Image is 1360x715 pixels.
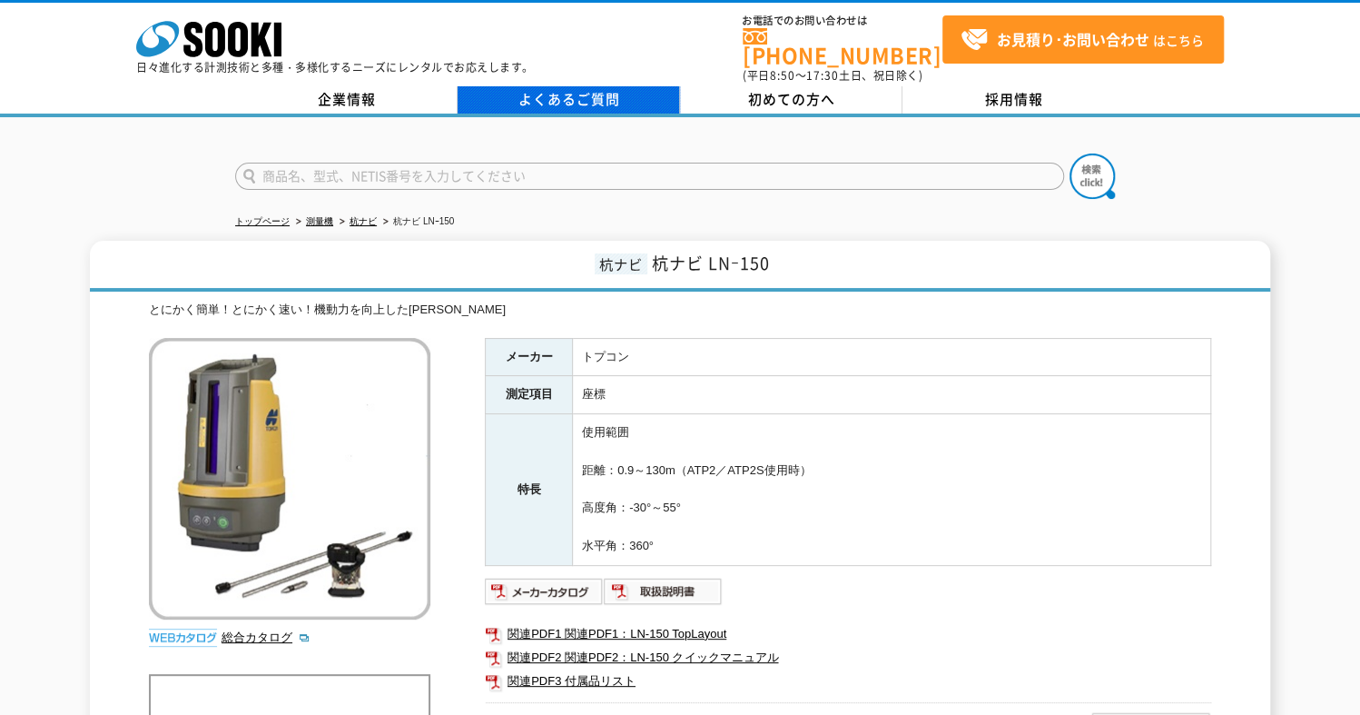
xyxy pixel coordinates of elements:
[1069,154,1115,199] img: btn_search.png
[806,67,839,84] span: 17:30
[595,253,647,274] span: 杭ナビ
[149,301,1211,320] div: とにかく簡単！とにかく速い！機動力を向上した[PERSON_NAME]
[136,62,534,73] p: 日々進化する計測技術と多種・多様化するニーズにレンタルでお応えします。
[486,376,573,414] th: 測定項目
[573,376,1211,414] td: 座標
[458,86,680,114] a: よくあるご質問
[743,28,942,65] a: [PHONE_NUMBER]
[379,213,454,232] li: 杭ナビ LNｰ150
[222,631,310,644] a: 総合カタログ
[902,86,1125,114] a: 採用情報
[743,15,942,26] span: お電話でのお問い合わせは
[149,338,430,620] img: 杭ナビ LNｰ150
[235,216,290,226] a: トップページ
[680,86,902,114] a: 初めての方へ
[770,67,795,84] span: 8:50
[942,15,1224,64] a: お見積り･お問い合わせはこちら
[961,26,1204,54] span: はこちら
[997,28,1149,50] strong: お見積り･お問い合わせ
[486,414,573,566] th: 特長
[604,577,723,606] img: 取扱説明書
[652,251,770,275] span: 杭ナビ LNｰ150
[485,589,604,602] a: メーカーカタログ
[235,86,458,114] a: 企業情報
[604,589,723,602] a: 取扱説明書
[149,629,217,647] img: webカタログ
[743,67,922,84] span: (平日 ～ 土日、祝日除く)
[748,89,835,109] span: 初めての方へ
[573,414,1211,566] td: 使用範囲 距離：0.9～130m（ATP2／ATP2S使用時） 高度角：-30°～55° 水平角：360°
[485,646,1211,670] a: 関連PDF2 関連PDF2：LN-150 クイックマニュアル
[485,670,1211,693] a: 関連PDF3 付属品リスト
[573,338,1211,376] td: トプコン
[350,216,377,226] a: 杭ナビ
[235,163,1064,190] input: 商品名、型式、NETIS番号を入力してください
[306,216,333,226] a: 測量機
[485,577,604,606] img: メーカーカタログ
[486,338,573,376] th: メーカー
[485,622,1211,646] a: 関連PDF1 関連PDF1：LN-150 TopLayout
